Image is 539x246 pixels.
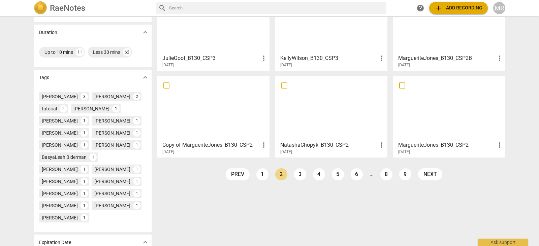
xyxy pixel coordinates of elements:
div: 1 [81,129,88,137]
span: [DATE] [280,62,292,68]
a: Page 9 [399,168,411,180]
div: 2 [60,105,67,112]
span: [DATE] [398,62,410,68]
a: Copy of MargueriteJones_B130_CSP2[DATE] [159,78,267,154]
h3: MargueriteJones_B130_CSP2B [398,54,496,62]
div: 1 [81,190,88,197]
button: Upload [429,2,488,14]
div: 1 [112,105,120,112]
div: 62 [123,48,131,56]
span: expand_more [141,28,149,36]
div: [PERSON_NAME] [42,130,78,136]
span: Add recording [435,4,482,12]
div: BasyaLeah Biderman [42,154,87,161]
div: [PERSON_NAME] [94,117,130,124]
div: 1 [133,190,140,197]
p: Expiration Date [39,239,71,246]
div: 1 [133,141,140,149]
span: more_vert [378,54,386,62]
a: Page 2 is your current page [275,168,287,180]
span: [DATE] [162,62,174,68]
span: more_vert [496,141,504,149]
div: [PERSON_NAME] [42,202,78,209]
div: [PERSON_NAME] [94,178,130,185]
span: expand_more [141,73,149,81]
div: 1 [133,129,140,137]
a: NatashaChopyk_B130_CSP2[DATE] [277,78,385,154]
h3: NatashaChopyk_B130_CSP2 [280,141,378,149]
span: [DATE] [398,149,410,155]
div: [PERSON_NAME] [42,190,78,197]
div: 1 [133,202,140,209]
h3: JulieGoot_B130_CSP3 [162,54,260,62]
span: search [158,4,166,12]
a: Help [414,2,426,14]
div: 2 [133,93,140,100]
div: 1 [133,117,140,125]
span: more_vert [378,141,386,149]
a: Page 4 [313,168,325,180]
div: [PERSON_NAME] [73,105,109,112]
div: tutorial [42,105,57,112]
a: MargueriteJones_B130_CSP2[DATE] [395,78,503,154]
h3: KellyWilson_B130_CSP3 [280,54,378,62]
input: Search [169,3,383,13]
span: more_vert [260,54,268,62]
a: Page 5 [332,168,344,180]
p: Duration [39,29,57,36]
a: Page 6 [351,168,363,180]
div: [PERSON_NAME] [42,142,78,148]
span: more_vert [496,54,504,62]
h2: RaeNotes [50,3,85,13]
div: 1 [81,117,88,125]
div: [PERSON_NAME] [42,166,78,173]
span: [DATE] [162,149,174,155]
div: [PERSON_NAME] [42,214,78,221]
div: [PERSON_NAME] [94,166,130,173]
div: 1 [81,178,88,185]
div: 1 [133,178,140,185]
button: Show more [140,72,150,82]
div: [PERSON_NAME] [94,202,130,209]
div: 1 [81,202,88,209]
span: more_vert [260,141,268,149]
h3: Copy of MargueriteJones_B130_CSP2 [162,141,260,149]
div: [PERSON_NAME] [42,93,78,100]
div: 1 [81,214,88,221]
div: Less 30 mins [93,49,120,56]
a: Page 8 [380,168,392,180]
p: Tags [39,74,49,81]
div: 3 [81,93,88,100]
div: [PERSON_NAME] [42,117,78,124]
span: [DATE] [280,149,292,155]
div: 1 [81,166,88,173]
a: Page 3 [294,168,306,180]
div: Up to 10 mins [44,49,73,56]
span: add [435,4,443,12]
a: Page 1 [256,168,268,180]
a: LogoRaeNotes [34,1,150,15]
div: 11 [76,48,84,56]
img: Logo [34,1,47,15]
div: [PERSON_NAME] [94,93,130,100]
div: [PERSON_NAME] [42,178,78,185]
div: Ask support [478,239,528,246]
div: [PERSON_NAME] [94,130,130,136]
a: prev [226,168,250,180]
li: ... [370,171,374,177]
a: next [418,168,442,180]
h3: MargueriteJones_B130_CSP2 [398,141,496,149]
div: [PERSON_NAME] [94,190,130,197]
button: MR [493,2,505,14]
div: 1 [89,153,97,161]
button: Show more [140,27,150,37]
div: 1 [133,166,140,173]
div: [PERSON_NAME] [94,142,130,148]
span: help [416,4,424,12]
div: 1 [81,141,88,149]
